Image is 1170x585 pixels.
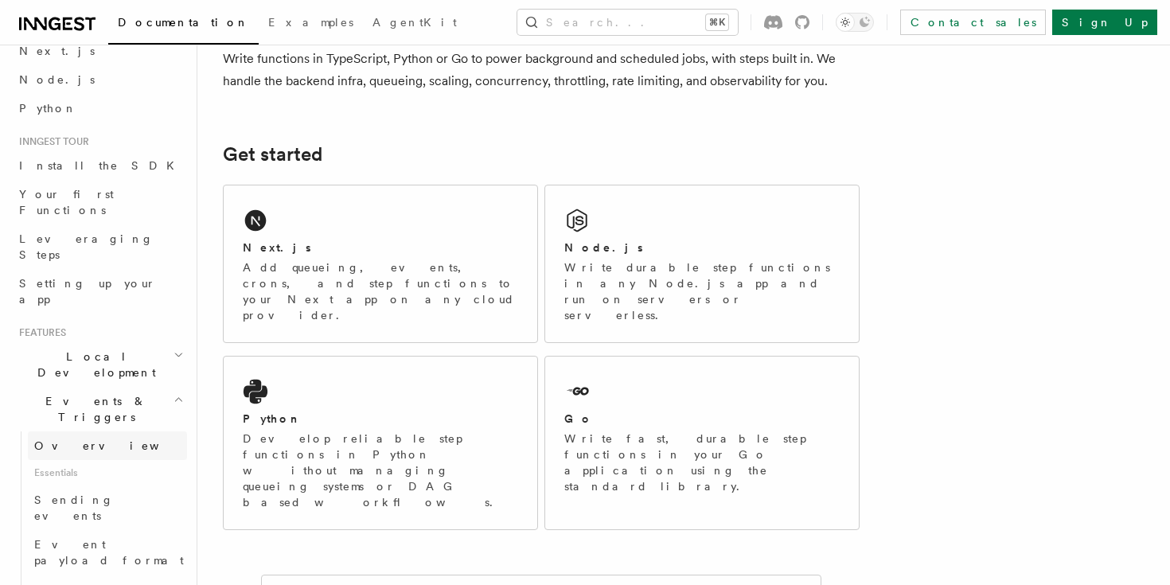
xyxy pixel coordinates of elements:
[19,232,154,261] span: Leveraging Steps
[900,10,1046,35] a: Contact sales
[13,151,187,180] a: Install the SDK
[19,73,95,86] span: Node.js
[223,143,322,166] a: Get started
[243,240,311,255] h2: Next.js
[564,259,840,323] p: Write durable step functions in any Node.js app and run on servers or serverless.
[13,349,174,380] span: Local Development
[28,530,187,575] a: Event payload format
[13,135,89,148] span: Inngest tour
[706,14,728,30] kbd: ⌘K
[223,356,538,530] a: PythonDevelop reliable step functions in Python without managing queueing systems or DAG based wo...
[259,5,363,43] a: Examples
[118,16,249,29] span: Documentation
[13,94,187,123] a: Python
[13,269,187,314] a: Setting up your app
[13,180,187,224] a: Your first Functions
[13,326,66,339] span: Features
[19,45,95,57] span: Next.js
[28,460,187,486] span: Essentials
[1052,10,1157,35] a: Sign Up
[544,185,860,343] a: Node.jsWrite durable step functions in any Node.js app and run on servers or serverless.
[243,411,302,427] h2: Python
[243,431,518,510] p: Develop reliable step functions in Python without managing queueing systems or DAG based workflows.
[223,185,538,343] a: Next.jsAdd queueing, events, crons, and step functions to your Next app on any cloud provider.
[19,277,156,306] span: Setting up your app
[34,439,198,452] span: Overview
[34,493,114,522] span: Sending events
[28,431,187,460] a: Overview
[13,65,187,94] a: Node.js
[363,5,466,43] a: AgentKit
[34,538,184,567] span: Event payload format
[108,5,259,45] a: Documentation
[13,224,187,269] a: Leveraging Steps
[517,10,738,35] button: Search...⌘K
[13,387,187,431] button: Events & Triggers
[13,342,187,387] button: Local Development
[243,259,518,323] p: Add queueing, events, crons, and step functions to your Next app on any cloud provider.
[13,393,174,425] span: Events & Triggers
[564,411,593,427] h2: Go
[836,13,874,32] button: Toggle dark mode
[564,431,840,494] p: Write fast, durable step functions in your Go application using the standard library.
[19,102,77,115] span: Python
[19,188,114,216] span: Your first Functions
[564,240,643,255] h2: Node.js
[372,16,457,29] span: AgentKit
[19,159,184,172] span: Install the SDK
[268,16,353,29] span: Examples
[223,48,860,92] p: Write functions in TypeScript, Python or Go to power background and scheduled jobs, with steps bu...
[544,356,860,530] a: GoWrite fast, durable step functions in your Go application using the standard library.
[28,486,187,530] a: Sending events
[13,37,187,65] a: Next.js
